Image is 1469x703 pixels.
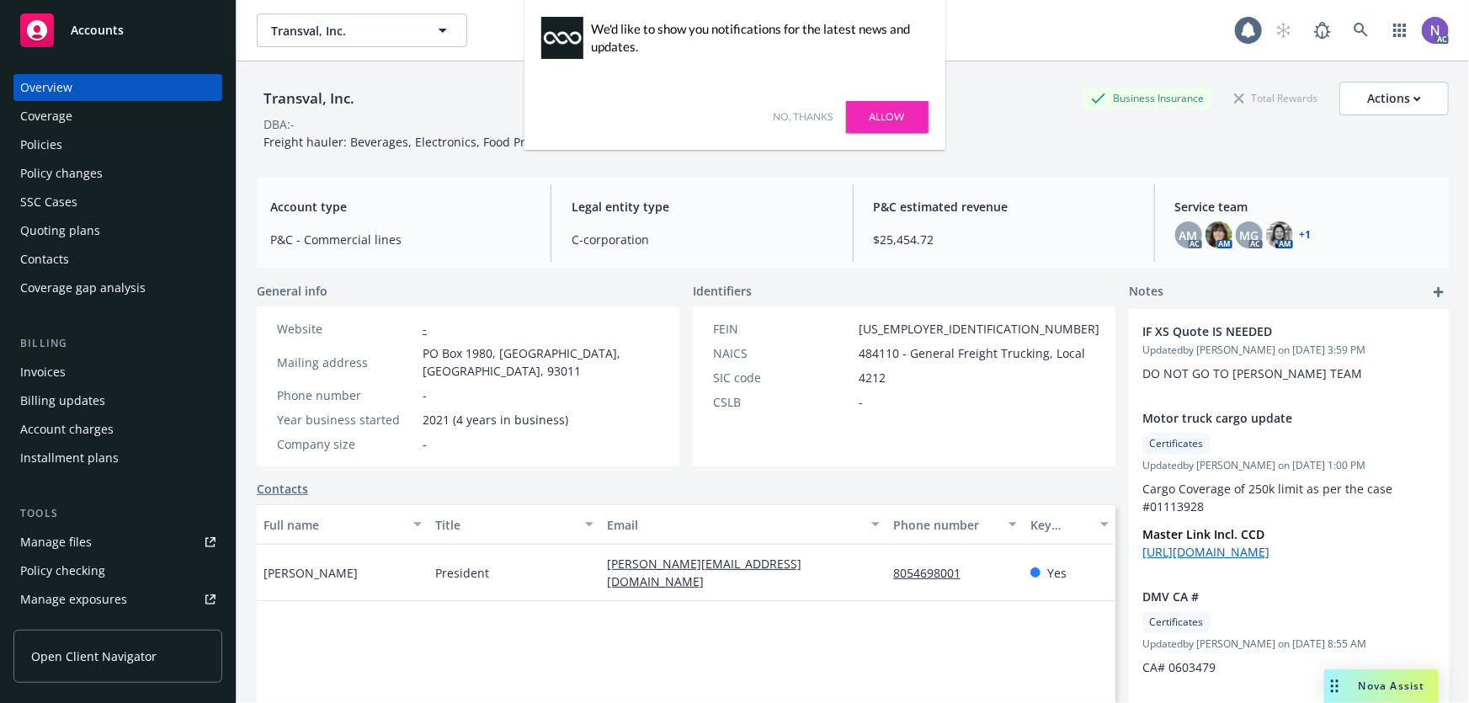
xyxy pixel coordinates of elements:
a: Manage certificates [13,615,222,642]
div: Motor truck cargo updateCertificatesUpdatedby [PERSON_NAME] on [DATE] 1:00 PMCargo Coverage of 25... [1129,396,1449,574]
button: Phone number [886,504,1024,545]
a: Billing updates [13,387,222,414]
span: 4212 [859,369,886,386]
a: Overview [13,74,222,101]
div: Transval, Inc. [257,88,361,109]
div: Coverage gap analysis [20,274,146,301]
div: Manage exposures [20,586,127,613]
span: IF XS Quote IS NEEDED [1142,322,1392,340]
a: Account charges [13,416,222,443]
button: Title [428,504,600,545]
div: Policy checking [20,557,105,584]
a: +1 [1300,230,1312,240]
span: Yes [1047,564,1067,582]
span: Transval, Inc. [271,22,417,40]
span: Updated by [PERSON_NAME] on [DATE] 8:55 AM [1142,636,1435,652]
span: $25,454.72 [874,231,1134,248]
div: Tools [13,505,222,522]
span: CA# 0603479 [1142,659,1216,675]
button: Key contact [1024,504,1115,545]
div: Overview [20,74,72,101]
span: Certificates [1149,615,1203,630]
span: Open Client Navigator [31,647,157,665]
span: P&C - Commercial lines [270,231,530,248]
span: 2021 (4 years in business) [423,411,568,429]
a: Report a Bug [1306,13,1339,47]
span: Updated by [PERSON_NAME] on [DATE] 1:00 PM [1142,458,1435,473]
div: Website [277,320,416,338]
button: Actions [1339,82,1449,115]
a: Manage exposures [13,586,222,613]
a: SSC Cases [13,189,222,216]
span: - [423,386,427,404]
div: Installment plans [20,445,119,471]
a: Switch app [1383,13,1417,47]
span: Updated by [PERSON_NAME] on [DATE] 3:59 PM [1142,343,1435,358]
div: DMV CA #CertificatesUpdatedby [PERSON_NAME] on [DATE] 8:55 AMCA# 0603479 [1129,574,1449,690]
p: Cargo Coverage of 250k limit as per the case #01113928 [1142,480,1435,515]
a: Coverage [13,103,222,130]
button: Full name [257,504,428,545]
a: add [1429,282,1449,302]
img: photo [1206,221,1232,248]
a: Start snowing [1267,13,1301,47]
button: Email [600,504,886,545]
strong: Master Link Incl. CCD [1142,526,1264,542]
div: DBA: - [263,115,295,133]
button: Nova Assist [1324,669,1439,703]
a: Policy checking [13,557,222,584]
span: Certificates [1149,436,1203,451]
a: Contacts [13,246,222,273]
div: Drag to move [1324,669,1345,703]
div: Coverage [20,103,72,130]
div: Policy changes [20,160,103,187]
span: Freight hauler: Beverages, Electronics, Food Products, Furniture, Paper [263,134,663,150]
a: Manage files [13,529,222,556]
div: Billing updates [20,387,105,414]
a: Search [1344,13,1378,47]
div: Contacts [20,246,69,273]
div: CSLB [713,393,852,411]
div: Quoting plans [20,217,100,244]
div: Year business started [277,411,416,429]
span: DMV CA # [1142,588,1392,605]
div: IF XS Quote IS NEEDEDUpdatedby [PERSON_NAME] on [DATE] 3:59 PMDO NOT GO TO [PERSON_NAME] TEAM [1129,309,1449,396]
a: Contacts [257,480,308,498]
div: Billing [13,335,222,352]
div: Manage certificates [20,615,130,642]
a: Accounts [13,7,222,54]
img: photo [1266,221,1293,248]
a: Coverage gap analysis [13,274,222,301]
span: [US_EMPLOYER_IDENTIFICATION_NUMBER] [859,320,1099,338]
a: Installment plans [13,445,222,471]
span: DO NOT GO TO [PERSON_NAME] TEAM [1142,365,1362,381]
div: Phone number [277,386,416,404]
a: Policies [13,131,222,158]
button: Transval, Inc. [257,13,467,47]
span: Account type [270,198,530,216]
a: Policy changes [13,160,222,187]
div: Total Rewards [1226,88,1326,109]
img: photo [1422,17,1449,44]
div: We'd like to show you notifications for the latest news and updates. [592,20,920,56]
span: 484110 - General Freight Trucking, Local [859,344,1085,362]
span: - [859,393,863,411]
span: - [423,435,427,453]
span: Service team [1175,198,1435,216]
div: Manage files [20,529,92,556]
span: President [435,564,489,582]
div: NAICS [713,344,852,362]
div: Company size [277,435,416,453]
div: SIC code [713,369,852,386]
span: Legal entity type [572,198,832,216]
span: General info [257,282,327,300]
span: MG [1239,226,1259,244]
div: FEIN [713,320,852,338]
a: Quoting plans [13,217,222,244]
a: No, thanks [774,109,833,125]
a: 8054698001 [893,565,974,581]
div: Invoices [20,359,66,386]
div: Account charges [20,416,114,443]
div: Mailing address [277,354,416,371]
